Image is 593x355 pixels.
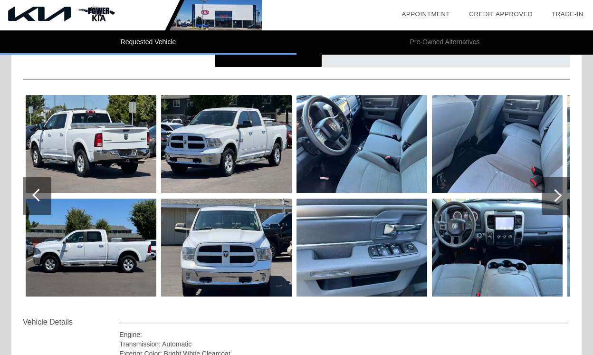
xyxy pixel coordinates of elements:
img: 9a112806410c468da9e4802ce9f5f430.jpg [296,199,427,297]
img: bf9e8dff0c6042399d039d2b93927bb5.jpg [432,95,563,193]
div: Transmission: Automatic [119,339,568,349]
img: 0f70765794524b7bb99885b5ae93029f.jpg [296,95,427,193]
img: 47f2aceb1428446b903af6e2d5575445.jpg [432,199,563,297]
img: ac8ea8811fd34ccca0e032b54cb7c0f8.jpg [26,199,156,297]
img: dc71d7be906742f5bfbc6311dd7c4bfa.jpg [161,199,292,297]
div: Vehicle Details [23,317,119,328]
li: Pre-Owned Alternatives [296,30,593,55]
a: Appointment [402,10,450,18]
img: 55c409cc320442c698325ef05d9e1918.jpg [26,95,156,193]
div: Engine: [119,330,568,339]
img: a283cf9ec0d3446a96f9a209de9ffe51.jpg [161,95,292,193]
a: Trade-In [552,10,583,18]
a: Credit Approved [469,10,533,18]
